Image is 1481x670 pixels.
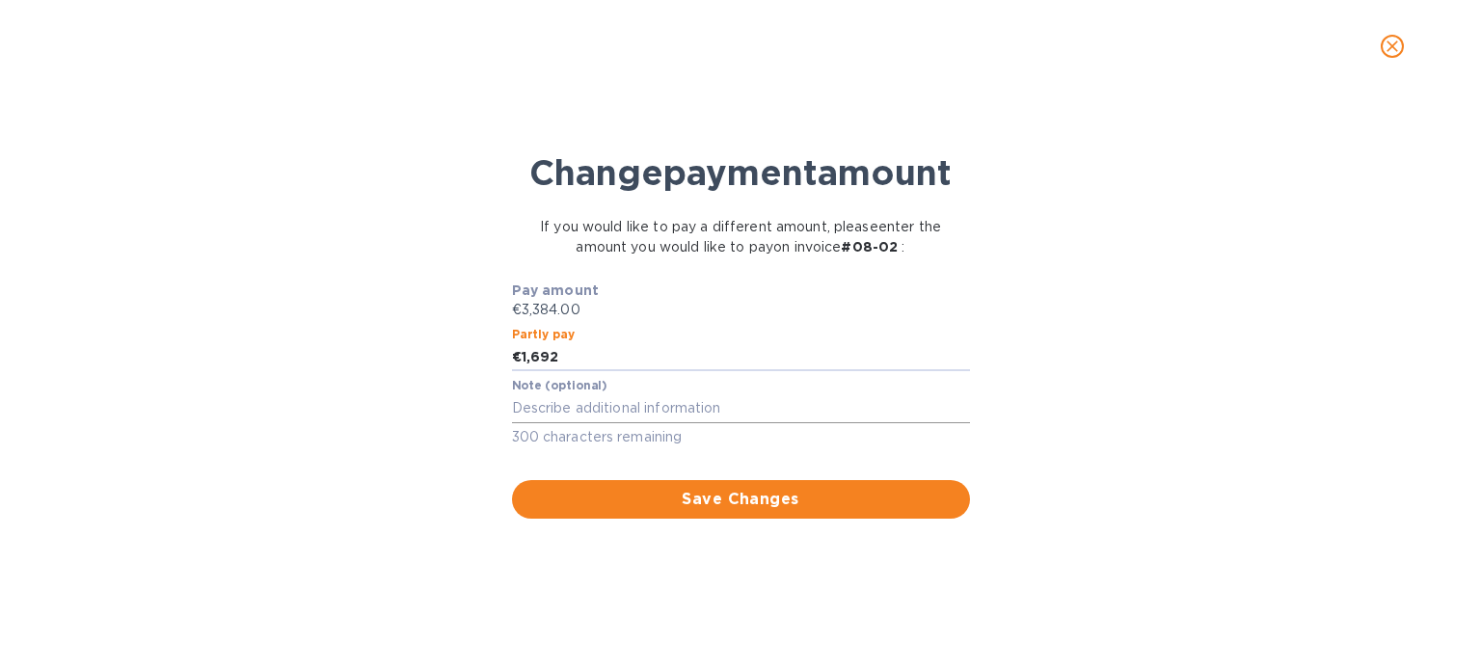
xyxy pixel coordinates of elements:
button: Save Changes [512,480,970,519]
p: If you would like to pay a different amount, please enter the amount you would like to pay on inv... [514,217,968,257]
label: Partly pay [512,329,576,340]
b: Pay amount [512,282,600,298]
div: € [512,343,522,372]
input: Enter the amount you would like to pay [522,343,970,372]
p: €3,384.00 [512,300,970,320]
span: Save Changes [527,488,955,511]
b: Change payment amount [529,151,952,194]
button: close [1369,23,1415,69]
p: 300 characters remaining [512,426,970,448]
label: Note (optional) [512,381,606,392]
b: # 08-02 [841,239,898,255]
